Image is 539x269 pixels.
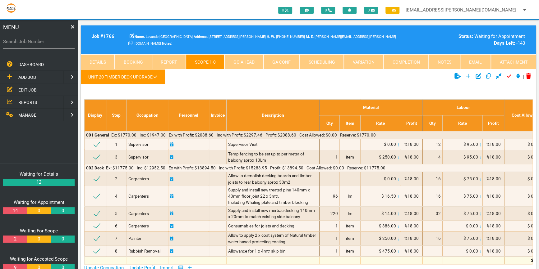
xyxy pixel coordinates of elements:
th: Rate [360,115,401,131]
span: %18.00 [404,223,419,228]
span: %18.00 [486,211,500,216]
span: %18.00 [486,176,500,181]
span: item [346,236,354,241]
th: Description [226,99,319,131]
span: Consumables for joists and decking [228,223,294,228]
span: 5 [115,211,117,216]
span: DASHBOARD [18,62,44,67]
span: $ 95.00 [463,142,478,147]
th: Step [106,99,127,131]
span: Rubbish Removal [128,249,160,253]
a: 0 [51,207,74,214]
span: $ 75.00 [463,211,478,216]
span: Supervisor Visit [228,142,257,147]
span: item [346,155,354,159]
span: %18.00 [486,236,500,241]
th: Qty [319,115,340,131]
span: 1 [335,236,338,241]
a: Go Ahead [224,54,263,69]
span: $ 16.50 [381,194,396,199]
th: Item [340,115,360,131]
span: Supervisor [128,155,149,159]
span: lm [348,211,352,216]
span: 6 [115,223,117,228]
b: Address: [194,35,208,39]
span: $ 75.00 [463,176,478,181]
span: Carpenters [128,211,149,216]
span: Allow to demolish decking boards and timber joists to rear balcony aprox 30m2 [228,173,313,184]
span: %18.00 [486,155,500,159]
a: Waiting For Scope [20,228,58,234]
a: Click here to add schedule. [170,236,173,241]
span: $ 386.00 [379,223,396,228]
th: Rate [443,115,483,131]
span: $ 14.00 [381,211,396,216]
a: Unit 20 Timber deck upgrade [81,69,165,84]
span: %18.00 [486,223,500,228]
a: 12 [3,179,75,186]
a: 14 [3,207,27,214]
span: 3 [115,155,117,159]
span: Carpenters [128,176,149,181]
span: Allowance for 1 x 4mtr skip bin [228,249,285,253]
b: Name: [135,35,145,39]
span: $ 475.00 [379,249,396,253]
span: $ 75.00 [463,194,478,199]
span: 4 [438,155,441,159]
span: Painter [128,236,141,241]
th: Personnel [168,99,209,131]
span: Supply and install new treated pine 140mm x 40mm floor joist 22 x 3mtr. Including Whaling plate a... [228,187,311,205]
span: item [346,249,354,253]
b: M: [306,35,310,39]
b: E: [311,35,314,39]
b: Notes: [162,42,172,46]
span: [PHONE_NUMBER] [271,35,305,39]
th: Display [85,99,106,131]
span: %18.00 [404,155,419,159]
span: %18.00 [404,211,419,216]
span: 1 [335,249,338,253]
span: MENU [3,23,19,31]
span: %18.00 [404,194,419,199]
a: Click here to add schedule. [170,249,173,253]
span: %18.00 [404,176,419,181]
th: Profit [401,115,422,131]
span: 4 [115,194,117,199]
span: $ 250.00 [379,155,396,159]
b: Job # 1766 [92,34,114,39]
span: 16 [436,236,441,241]
span: $ 250.00 [379,236,396,241]
div: Waiting for Appointment -143 [422,33,525,47]
a: Waiting for Details [20,171,58,177]
span: 0 [321,7,335,14]
span: %18.00 [404,236,419,241]
span: 8 [115,249,117,253]
img: s3file [6,3,16,13]
span: 1 [115,142,117,147]
span: 12 [436,142,441,147]
span: Supply and install new merbau decking 140mm x 20mm to match existing side balcony [228,208,316,219]
span: 0 [364,7,378,14]
span: $ 0.00 [466,223,478,228]
a: 0 [27,207,51,214]
b: 002 Deck [86,165,104,170]
span: item [346,223,354,228]
b: Status: [458,34,473,39]
a: 0 [51,235,74,243]
a: Click here to add schedule. [170,223,173,228]
a: Booking [115,54,152,69]
b: 001 General [86,132,109,137]
b: W: [271,35,275,39]
a: Report [152,54,186,69]
span: 32 [436,211,441,216]
span: Allow to apply 2 x coat system of Natural timber water based protecting coating [228,233,317,244]
span: 7 [115,236,117,241]
span: $ 95.00 [463,155,478,159]
a: Click here copy customer information. [128,40,132,46]
span: Carpenters [128,194,149,199]
b: H: [267,35,270,39]
span: %18.00 [486,249,500,253]
a: Click here to add schedule. [170,142,173,147]
a: Completion [384,54,429,69]
b: Days Left: [494,40,515,46]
